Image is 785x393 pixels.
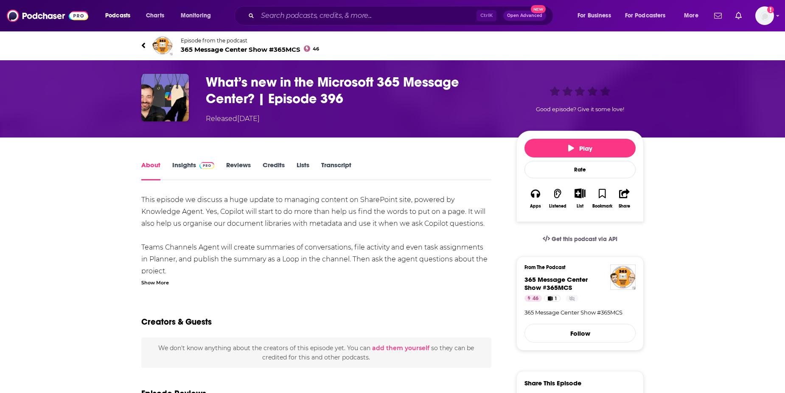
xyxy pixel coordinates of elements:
[569,183,591,214] div: Show More ButtonList
[536,229,624,250] a: Get this podcast via API
[732,8,745,23] a: Show notifications dropdown
[767,6,774,13] svg: Add a profile image
[755,6,774,25] button: Show profile menu
[181,45,319,53] span: 365 Message Center Show #365MCS
[549,204,566,209] div: Listened
[181,10,211,22] span: Monitoring
[555,295,557,303] span: 1
[141,161,160,180] a: About
[625,10,666,22] span: For Podcasters
[524,139,636,157] button: Play
[297,161,309,180] a: Lists
[524,264,629,270] h3: From The Podcast
[524,275,588,292] a: 365 Message Center Show #365MCS
[524,183,547,214] button: Apps
[678,9,709,22] button: open menu
[206,114,260,124] div: Released [DATE]
[152,35,173,56] img: 365 Message Center Show #365MCS
[524,324,636,342] button: Follow
[199,162,214,169] img: Podchaser Pro
[477,10,496,21] span: Ctrl K
[141,74,189,121] img: What’s new in the Microsoft 365 Message Center? | Episode 396
[572,9,622,22] button: open menu
[321,161,351,180] a: Transcript
[105,10,130,22] span: Podcasts
[141,317,212,327] h2: Creators & Guests
[141,35,392,56] a: 365 Message Center Show #365MCSEpisode from the podcast365 Message Center Show #365MCS46
[263,161,285,180] a: Credits
[536,106,624,112] span: Good episode? Give it some love!
[530,204,541,209] div: Apps
[7,8,88,24] img: Podchaser - Follow, Share and Rate Podcasts
[181,37,319,44] span: Episode from the podcast
[684,10,698,22] span: More
[755,6,774,25] img: User Profile
[258,9,477,22] input: Search podcasts, credits, & more...
[313,47,319,51] span: 46
[524,379,581,387] h3: Share This Episode
[146,10,164,22] span: Charts
[544,295,561,302] a: 1
[507,14,542,18] span: Open Advanced
[619,204,630,209] div: Share
[755,6,774,25] span: Logged in as vjacobi
[524,295,542,302] a: 46
[577,203,583,209] div: List
[620,9,678,22] button: open menu
[175,9,222,22] button: open menu
[578,10,611,22] span: For Business
[503,11,546,21] button: Open AdvancedNew
[591,183,613,214] button: Bookmark
[592,204,612,209] div: Bookmark
[524,161,636,178] div: Rate
[524,309,636,317] a: 365 Message Center Show #365MCS
[172,161,214,180] a: InsightsPodchaser Pro
[711,8,725,23] a: Show notifications dropdown
[140,9,169,22] a: Charts
[99,9,141,22] button: open menu
[552,236,617,243] span: Get this podcast via API
[568,144,592,152] span: Play
[372,345,429,351] button: add them yourself
[206,74,503,107] h1: What’s new in the Microsoft 365 Message Center? | Episode 396
[614,183,636,214] button: Share
[242,6,561,25] div: Search podcasts, credits, & more...
[547,183,569,214] button: Listened
[610,264,636,290] img: 365 Message Center Show #365MCS
[531,5,546,13] span: New
[533,295,538,303] span: 46
[226,161,251,180] a: Reviews
[571,188,589,198] button: Show More Button
[158,344,474,361] span: We don't know anything about the creators of this episode yet . You can so they can be credited f...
